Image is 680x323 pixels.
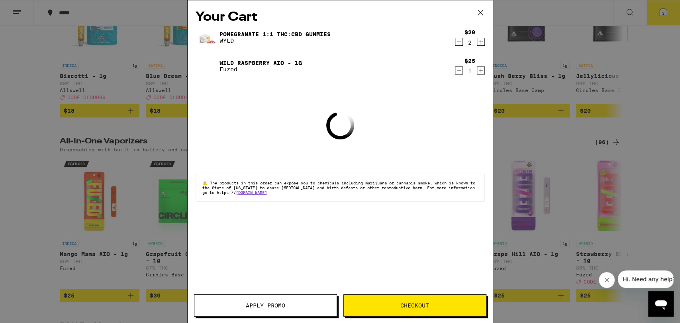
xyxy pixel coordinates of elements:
div: $25 [464,58,475,64]
button: Decrement [455,38,463,46]
a: Wild Raspberry AIO - 1g [219,60,302,66]
button: Apply Promo [194,294,337,317]
button: Checkout [343,294,486,317]
div: $20 [464,29,475,35]
span: The products in this order can expose you to chemicals including marijuana or cannabis smoke, whi... [202,180,475,195]
span: Checkout [400,303,429,308]
a: [DOMAIN_NAME] [236,190,267,195]
iframe: Button to launch messaging window [648,291,674,317]
h2: Your Cart [196,8,485,26]
span: ⚠️ [202,180,210,185]
div: 2 [464,39,475,46]
div: 1 [464,68,475,74]
img: Pomegranate 1:1 THC:CBD Gummies [196,26,218,49]
iframe: Message from company [618,270,674,288]
button: Decrement [455,67,463,74]
button: Increment [477,38,485,46]
p: WYLD [219,37,331,44]
iframe: Close message [599,272,615,288]
button: Increment [477,67,485,74]
a: Pomegranate 1:1 THC:CBD Gummies [219,31,331,37]
p: Fuzed [219,66,302,72]
span: Hi. Need any help? [5,6,57,12]
span: Apply Promo [246,303,285,308]
img: Wild Raspberry AIO - 1g [196,55,218,77]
